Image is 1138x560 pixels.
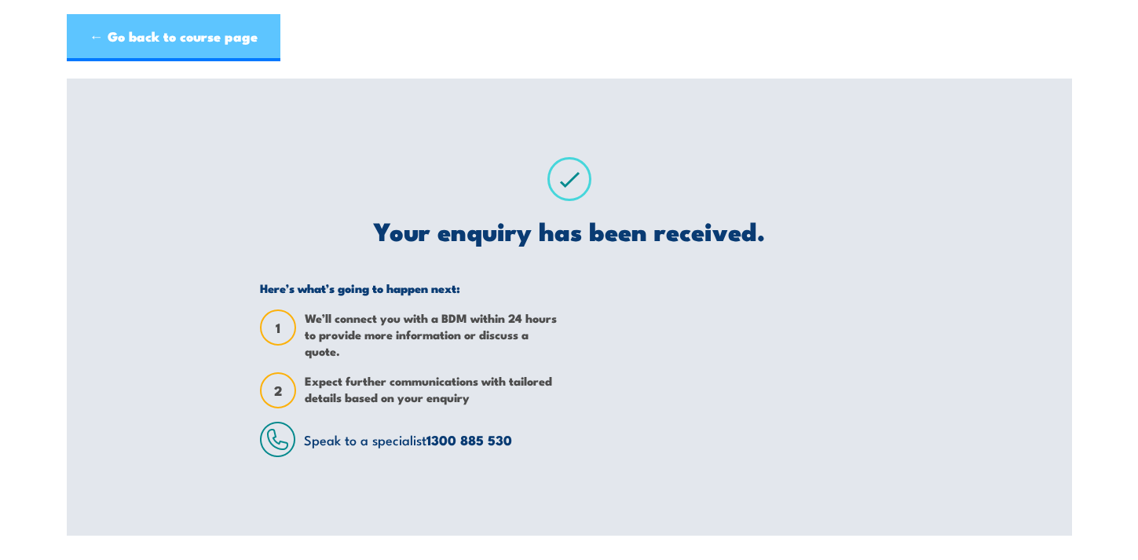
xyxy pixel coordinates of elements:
[426,430,512,450] a: 1300 885 530
[305,372,558,408] span: Expect further communications with tailored details based on your enquiry
[260,280,558,295] h5: Here’s what’s going to happen next:
[262,382,295,399] span: 2
[262,320,295,336] span: 1
[305,309,558,359] span: We’ll connect you with a BDM within 24 hours to provide more information or discuss a quote.
[67,14,280,61] a: ← Go back to course page
[260,219,878,241] h2: Your enquiry has been received.
[304,430,512,449] span: Speak to a specialist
